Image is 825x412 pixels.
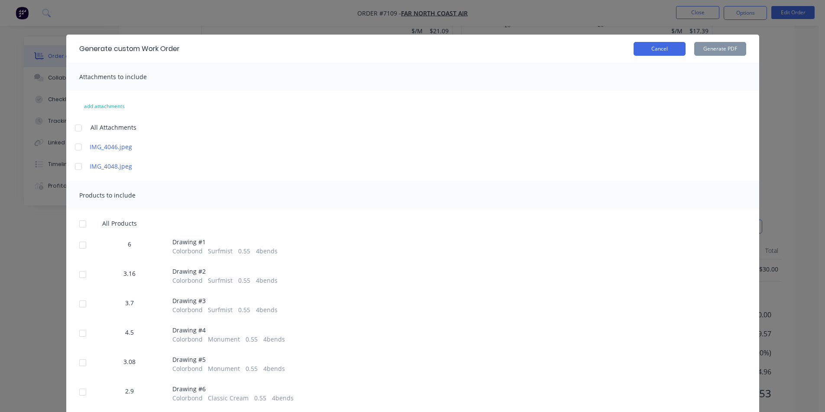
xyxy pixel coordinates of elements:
span: Colorbond [172,393,203,402]
span: Drawing # 1 [172,237,278,246]
button: add attachments [75,99,134,113]
span: Monument [208,335,240,344]
span: 0.55 [246,335,258,344]
span: Attachments to include [79,73,147,81]
span: Drawing # 2 [172,267,278,276]
span: 4 bends [256,305,278,314]
span: Drawing # 3 [172,296,278,305]
span: 3.08 [123,357,136,366]
span: Surfmist [208,276,233,285]
span: 4.5 [125,328,134,337]
span: Drawing # 5 [172,355,285,364]
a: IMG_4046.jpeg [90,142,241,151]
span: Surfmist [208,305,233,314]
span: 4 bends [263,364,285,373]
span: 0.55 [238,246,250,256]
span: 0.55 [254,393,266,402]
span: 6 [128,240,131,249]
span: Colorbond [172,335,203,344]
span: 4 bends [263,335,285,344]
span: Colorbond [172,364,203,373]
span: Colorbond [172,276,203,285]
span: 2.9 [125,386,134,396]
a: IMG_4048.jpeg [90,162,241,171]
span: 0.55 [238,276,250,285]
span: Drawing # 4 [172,326,285,335]
span: 3.16 [123,269,136,278]
span: Monument [208,364,240,373]
span: Surfmist [208,246,233,256]
span: 0.55 [246,364,258,373]
span: Drawing # 6 [172,384,294,393]
span: 0.55 [238,305,250,314]
span: All Products [102,219,142,228]
span: 4 bends [272,393,294,402]
span: Colorbond [172,305,203,314]
button: Cancel [634,42,686,56]
span: 3.7 [125,298,134,307]
span: 4 bends [256,246,278,256]
span: Products to include [79,191,136,199]
span: All Attachments [91,123,136,132]
span: Colorbond [172,246,203,256]
button: Generate PDF [694,42,746,56]
div: Generate custom Work Order [79,44,180,54]
span: 4 bends [256,276,278,285]
span: Classic Cream [208,393,249,402]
